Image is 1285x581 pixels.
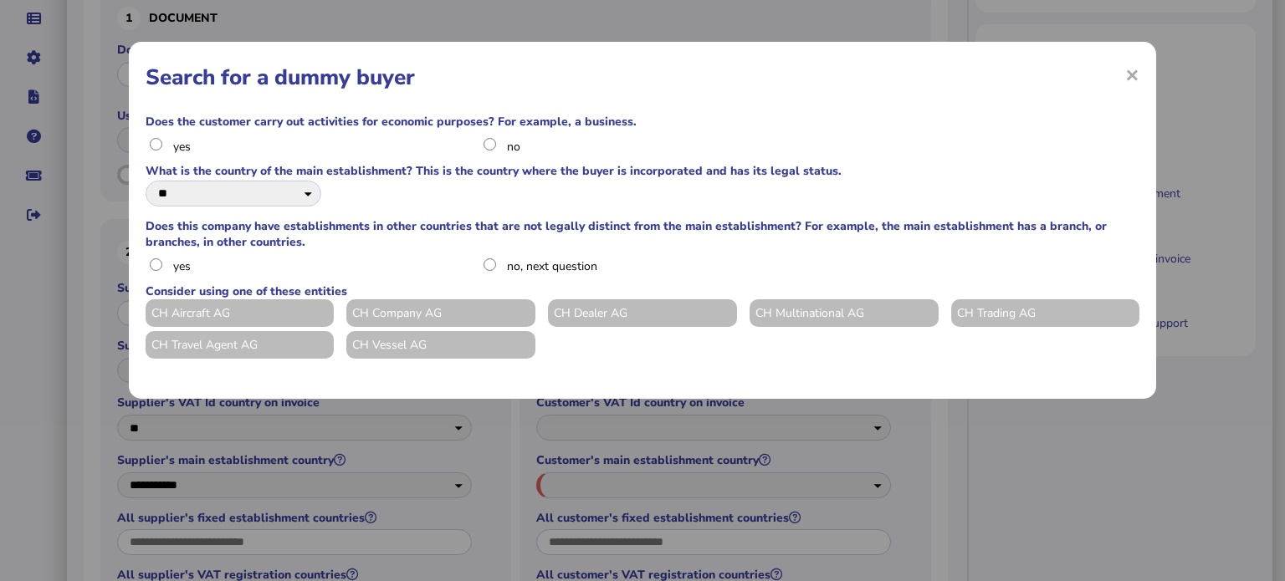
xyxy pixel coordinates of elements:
li: CH Vessel AG [346,331,535,359]
h1: Consider using one of these entities [146,283,347,299]
label: yes [173,258,472,274]
li: CH Aircraft AG [146,299,335,327]
h1: Does this company have establishments in other countries that are not legally distinct from the m... [146,218,1107,250]
span: × [1125,59,1139,90]
label: yes [173,139,472,155]
li: CH Multinational AG [750,299,939,327]
li: CH Company AG [346,299,535,327]
li: CH Dealer AG [548,299,737,327]
label: no, next question [507,258,806,274]
h1: Search for a dummy buyer [146,63,1140,92]
h1: Does the customer carry out activities for economic purposes? For example, a business. [146,114,637,130]
h1: What is the country of the main establishment? This is the country where the buyer is incorporate... [146,163,842,179]
li: CH Trading AG [951,299,1140,327]
li: CH Travel Agent AG [146,331,335,359]
label: no [507,139,806,155]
